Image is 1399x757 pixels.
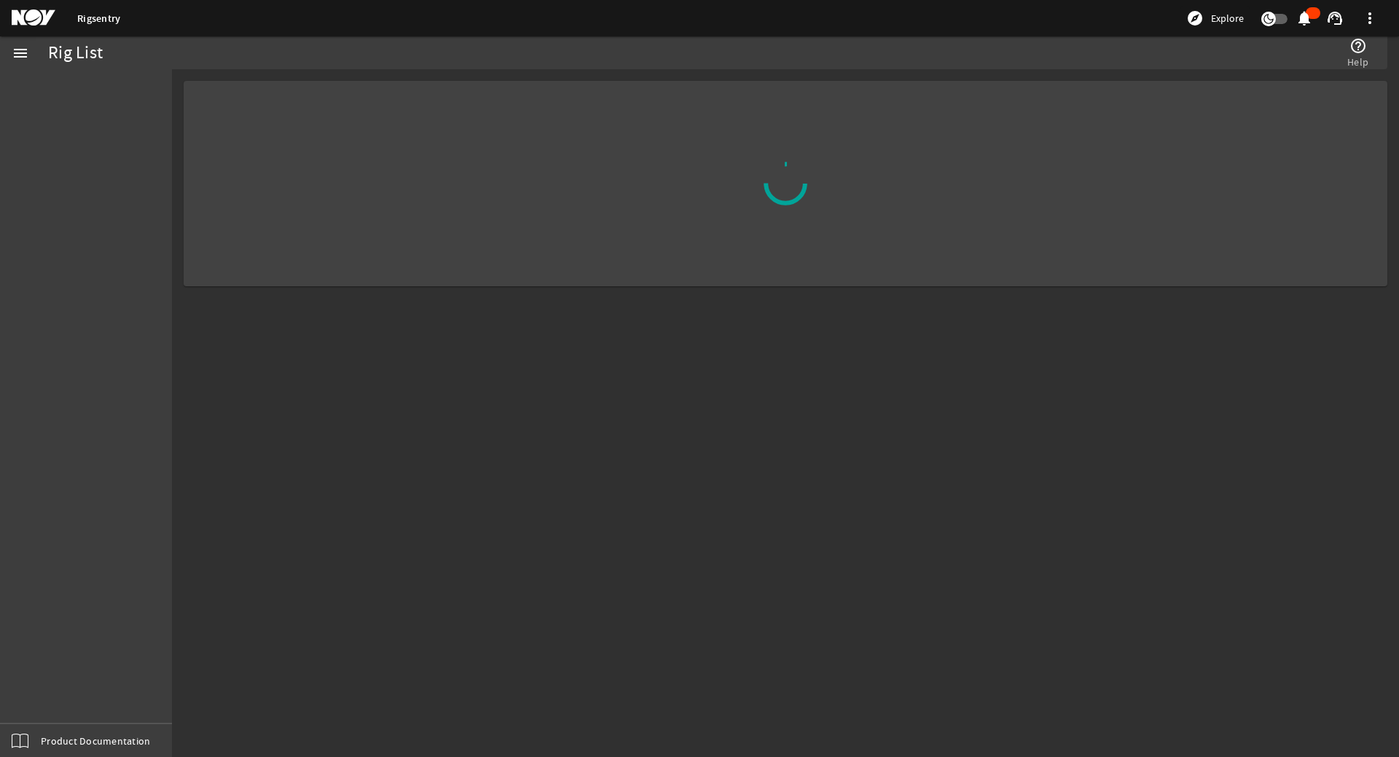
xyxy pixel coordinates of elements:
[41,734,150,748] span: Product Documentation
[1352,1,1387,36] button: more_vert
[1180,7,1250,30] button: Explore
[1186,9,1204,27] mat-icon: explore
[1349,37,1367,55] mat-icon: help_outline
[1347,55,1368,69] span: Help
[77,12,120,26] a: Rigsentry
[1326,9,1344,27] mat-icon: support_agent
[48,46,103,60] div: Rig List
[12,44,29,62] mat-icon: menu
[1296,9,1313,27] mat-icon: notifications
[1211,11,1244,26] span: Explore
